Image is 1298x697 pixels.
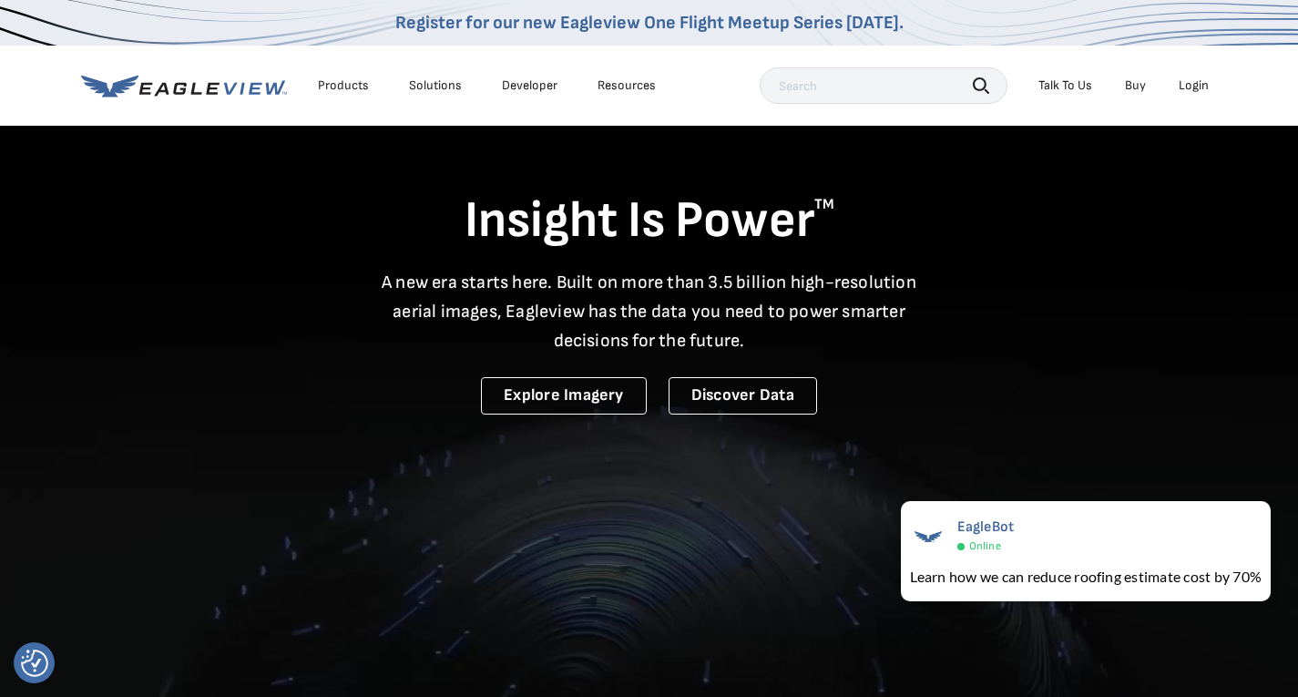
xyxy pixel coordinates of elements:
h1: Insight Is Power [81,190,1218,253]
a: Developer [502,77,557,94]
div: Resources [598,77,656,94]
div: Solutions [409,77,462,94]
div: Learn how we can reduce roofing estimate cost by 70% [910,566,1262,588]
input: Search [760,67,1007,104]
span: EagleBot [957,518,1015,536]
div: Products [318,77,369,94]
img: EagleBot [910,518,946,555]
a: Discover Data [669,377,817,415]
button: Consent Preferences [21,650,48,677]
a: Explore Imagery [481,377,647,415]
a: Buy [1125,77,1146,94]
img: Revisit consent button [21,650,48,677]
span: Online [969,539,1001,553]
p: A new era starts here. Built on more than 3.5 billion high-resolution aerial images, Eagleview ha... [371,268,928,355]
div: Talk To Us [1038,77,1092,94]
div: Login [1179,77,1209,94]
sup: TM [814,196,834,213]
a: Register for our new Eagleview One Flight Meetup Series [DATE]. [395,12,904,34]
